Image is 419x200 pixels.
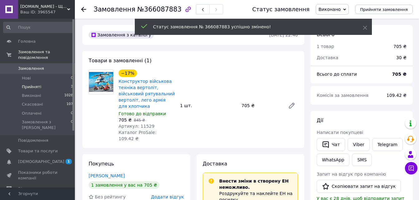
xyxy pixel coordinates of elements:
span: Доставка [203,161,227,167]
span: Товари та послуги [18,148,58,154]
button: SMS [352,154,372,166]
div: 1 шт. [178,101,239,110]
div: 1 замовлення у вас на 705 ₴ [89,181,159,189]
span: 0 [71,119,73,131]
span: Нові [22,75,31,81]
img: Конструктор військова техніка вертоліт, військовий рятувальний вертоліт, лего армія для хлопчика [89,72,113,92]
span: Комісія за замовлення [317,93,368,98]
span: 109.42 ₴ [387,93,407,98]
a: Telegram [372,138,403,151]
b: 705 ₴ [392,72,407,77]
span: 1 товар [317,44,334,49]
span: 0 [71,111,73,116]
span: Замовлення [18,66,44,71]
span: Запит на відгук про компанію [317,172,386,177]
span: Всього до сплати [317,72,357,77]
span: igrashki.dp.ua - Щасливі діти [20,4,67,9]
span: Оплачені [22,111,41,116]
span: Додати відгук [151,194,184,199]
span: 845 ₴ [134,118,145,122]
span: Показники роботи компанії [18,170,58,181]
span: Без рейтингу [95,194,126,199]
span: Замовлення [94,6,135,13]
div: Статус замовлення № 366087883 успішно змінено! [153,24,347,30]
span: Покупець [89,161,114,167]
span: 705 ₴ [119,117,132,122]
div: Замовлення з каталогу [89,31,154,39]
span: Скасовані [22,102,43,107]
a: Конструктор військова техніка вертоліт, військовий рятувальний вертоліт, лего армія для хлопчика [119,79,175,109]
button: Прийняти замовлення [355,5,413,14]
span: Замовлення з [PERSON_NAME] [22,119,71,131]
span: Виконано [319,7,341,12]
span: Готово до відправки [119,111,166,116]
div: Ваш ID: 3965547 [20,9,75,15]
span: 0 [71,75,73,81]
button: Чат з покупцем [405,162,417,174]
a: Viber [348,138,369,151]
span: Виконані [22,93,41,98]
span: 3 [71,84,73,90]
div: 705 ₴ [239,101,283,110]
span: Каталог ProSale: 109.42 ₴ [119,130,156,141]
div: 705 ₴ [393,43,407,50]
span: Товари в замовленні (1) [89,58,152,64]
div: Повернутися назад [81,6,86,12]
span: Відгуки [18,186,34,192]
span: 1028 [64,93,73,98]
div: 30 ₴ [392,51,410,64]
a: [PERSON_NAME] [89,173,125,178]
span: Повідомлення [18,138,48,143]
a: WhatsApp [317,154,349,166]
span: [DEMOGRAPHIC_DATA] [18,159,64,164]
button: Чат [317,138,345,151]
span: Головна [18,39,36,44]
span: Замовлення та повідомлення [18,49,75,60]
span: Прийняті [22,84,41,90]
span: №366087883 [137,6,182,13]
span: 107 [66,102,73,107]
span: Доставка [317,55,338,60]
input: Пошук [3,22,74,33]
div: Статус замовлення [252,6,309,12]
span: Написати покупцеві [317,130,363,135]
button: Скопіювати запит на відгук [317,180,401,193]
span: Артикул: 11529 [119,124,154,129]
span: 1 [66,159,72,164]
span: Дії [317,117,323,123]
span: Прийняти замовлення [360,7,408,12]
a: Редагувати [285,99,298,112]
div: −17% [119,69,137,77]
span: Внести зміни в створену ЕН неможливо. [219,179,289,190]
